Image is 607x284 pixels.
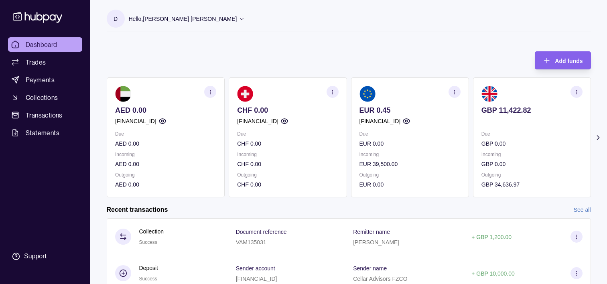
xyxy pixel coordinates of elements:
p: CHF 0.00 [237,106,338,115]
span: Statements [26,128,59,138]
p: Cellar Advisors FZCO [353,276,407,282]
p: GBP 11,422.82 [481,106,582,115]
p: Due [237,130,338,138]
span: Trades [26,57,46,67]
p: Incoming [115,150,216,159]
img: ch [237,86,253,102]
p: EUR 0.45 [359,106,460,115]
span: Dashboard [26,40,57,49]
p: Hello, [PERSON_NAME] [PERSON_NAME] [129,14,237,23]
span: Collections [26,93,58,102]
p: EUR 0.00 [359,139,460,148]
p: AED 0.00 [115,139,216,148]
span: Success [139,276,157,282]
p: CHF 0.00 [237,139,338,148]
p: Due [359,130,460,138]
a: Statements [8,126,82,140]
p: Sender account [236,265,275,272]
img: gb [481,86,497,102]
p: EUR 0.00 [359,180,460,189]
p: Document reference [236,229,287,235]
p: Deposit [139,264,158,272]
a: Dashboard [8,37,82,52]
p: Outgoing [237,170,338,179]
p: GBP 0.00 [481,139,582,148]
span: Success [139,239,157,245]
p: [PERSON_NAME] [353,239,399,245]
button: Add funds [535,51,591,69]
p: Sender name [353,265,387,272]
p: [FINANCIAL_ID] [115,117,156,126]
p: Outgoing [115,170,216,179]
p: AED 0.00 [115,106,216,115]
p: AED 0.00 [115,180,216,189]
p: [FINANCIAL_ID] [359,117,400,126]
p: Outgoing [481,170,582,179]
a: Trades [8,55,82,69]
p: Incoming [359,150,460,159]
p: EUR 39,500.00 [359,160,460,168]
div: Support [24,252,47,261]
p: Collection [139,227,164,236]
a: Transactions [8,108,82,122]
a: See all [574,205,591,214]
p: CHF 0.00 [237,180,338,189]
p: + GBP 1,200.00 [471,234,512,240]
p: Incoming [237,150,338,159]
a: Support [8,248,82,265]
img: ae [115,86,131,102]
p: D [114,14,118,23]
p: GBP 34,636.97 [481,180,582,189]
img: eu [359,86,375,102]
p: Remitter name [353,229,390,235]
p: GBP 0.00 [481,160,582,168]
p: [FINANCIAL_ID] [236,276,277,282]
span: Add funds [555,58,583,64]
p: Incoming [481,150,582,159]
p: [FINANCIAL_ID] [237,117,278,126]
p: Due [481,130,582,138]
p: + GBP 10,000.00 [471,270,515,277]
span: Transactions [26,110,63,120]
span: Payments [26,75,55,85]
a: Payments [8,73,82,87]
p: AED 0.00 [115,160,216,168]
a: Collections [8,90,82,105]
p: VAM135031 [236,239,266,245]
p: CHF 0.00 [237,160,338,168]
p: Due [115,130,216,138]
p: Outgoing [359,170,460,179]
h2: Recent transactions [107,205,168,214]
